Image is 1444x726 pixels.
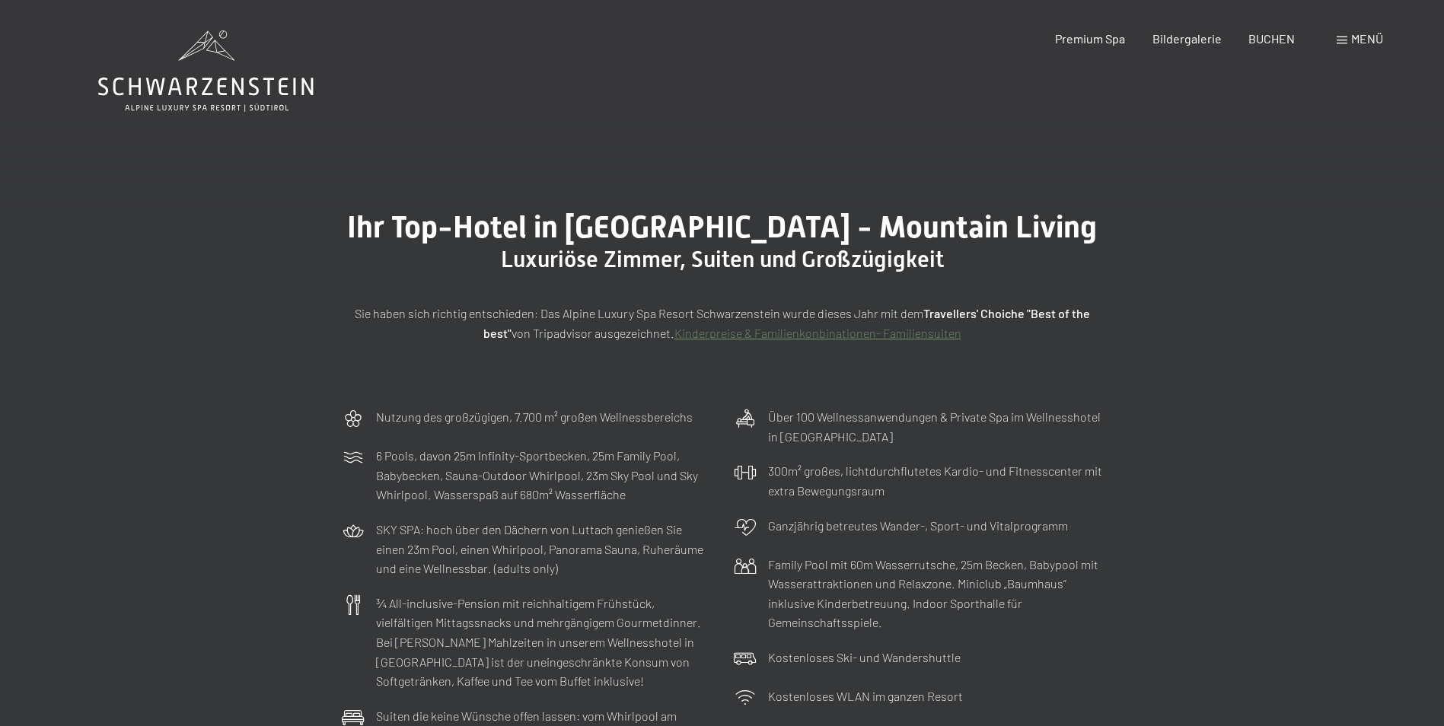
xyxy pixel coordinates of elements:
[768,407,1103,446] p: Über 100 Wellnessanwendungen & Private Spa im Wellnesshotel in [GEOGRAPHIC_DATA]
[768,648,961,667] p: Kostenloses Ski- und Wandershuttle
[768,461,1103,500] p: 300m² großes, lichtdurchflutetes Kardio- und Fitnesscenter mit extra Bewegungsraum
[376,446,711,505] p: 6 Pools, davon 25m Infinity-Sportbecken, 25m Family Pool, Babybecken, Sauna-Outdoor Whirlpool, 23...
[768,555,1103,632] p: Family Pool mit 60m Wasserrutsche, 25m Becken, Babypool mit Wasserattraktionen und Relaxzone. Min...
[483,306,1090,340] strong: Travellers' Choiche "Best of the best"
[1055,31,1125,46] a: Premium Spa
[1351,31,1383,46] span: Menü
[768,516,1068,536] p: Ganzjährig betreutes Wander-, Sport- und Vitalprogramm
[342,304,1103,342] p: Sie haben sich richtig entschieden: Das Alpine Luxury Spa Resort Schwarzenstein wurde dieses Jahr...
[674,326,961,340] a: Kinderpreise & Familienkonbinationen- Familiensuiten
[376,520,711,578] p: SKY SPA: hoch über den Dächern von Luttach genießen Sie einen 23m Pool, einen Whirlpool, Panorama...
[347,209,1097,245] span: Ihr Top-Hotel in [GEOGRAPHIC_DATA] - Mountain Living
[376,594,711,691] p: ¾ All-inclusive-Pension mit reichhaltigem Frühstück, vielfältigen Mittagssnacks und mehrgängigem ...
[1152,31,1222,46] a: Bildergalerie
[768,686,963,706] p: Kostenloses WLAN im ganzen Resort
[376,407,693,427] p: Nutzung des großzügigen, 7.700 m² großen Wellnessbereichs
[501,246,944,272] span: Luxuriöse Zimmer, Suiten und Großzügigkeit
[1248,31,1295,46] a: BUCHEN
